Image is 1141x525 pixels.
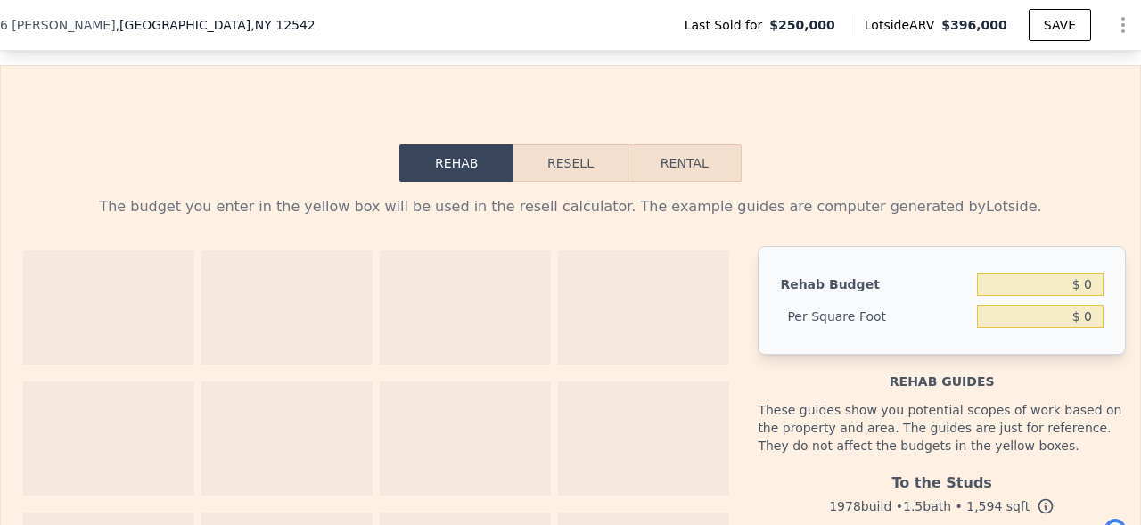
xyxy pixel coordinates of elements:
[758,390,1126,465] div: These guides show you potential scopes of work based on the property and area. The guides are jus...
[685,16,770,34] span: Last Sold for
[399,144,513,182] button: Rehab
[769,16,835,34] span: $250,000
[758,355,1126,390] div: Rehab guides
[513,144,627,182] button: Resell
[1029,9,1091,41] button: SAVE
[15,196,1126,217] div: The budget you enter in the yellow box will be used in the resell calculator. The example guides ...
[250,18,315,32] span: , NY 12542
[116,16,316,34] span: , [GEOGRAPHIC_DATA]
[941,18,1007,32] span: $396,000
[780,268,970,300] div: Rehab Budget
[966,499,1002,513] span: 1,594
[780,300,970,332] div: Per Square Foot
[1105,7,1141,43] button: Show Options
[865,16,941,34] span: Lotside ARV
[628,144,742,182] button: Rental
[758,465,1126,494] div: To the Studs
[758,494,1126,519] div: 1978 build • 1.5 bath • sqft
